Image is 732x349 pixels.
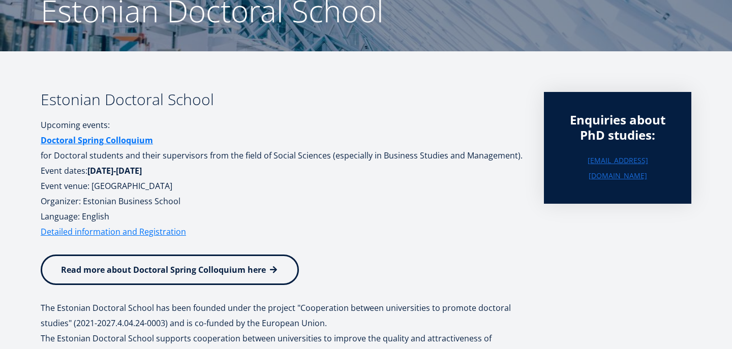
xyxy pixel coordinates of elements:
p: Upcoming events: [41,117,524,133]
a: [EMAIL_ADDRESS][DOMAIN_NAME] [564,153,671,183]
p: for Doctoral students and their supervisors from the field of Social Sciences (especially in Busi... [41,133,524,224]
p: The Estonian Doctoral School has been founded under the project "Cooperation between universities... [41,300,524,331]
span: Read more about Doctoral Spring Colloquium here [61,264,266,275]
strong: [DATE]-[DATE] [87,165,142,176]
a: Detailed information and Registration [41,224,186,239]
b: Estonian Doctoral School [41,89,214,110]
div: Enquiries about PhD studies: [564,112,671,143]
a: Read more about Doctoral Spring Colloquium here [41,255,299,285]
a: Doctoral Spring Colloquium [41,133,153,148]
strong: Doctoral Spring Colloquium [41,135,153,146]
